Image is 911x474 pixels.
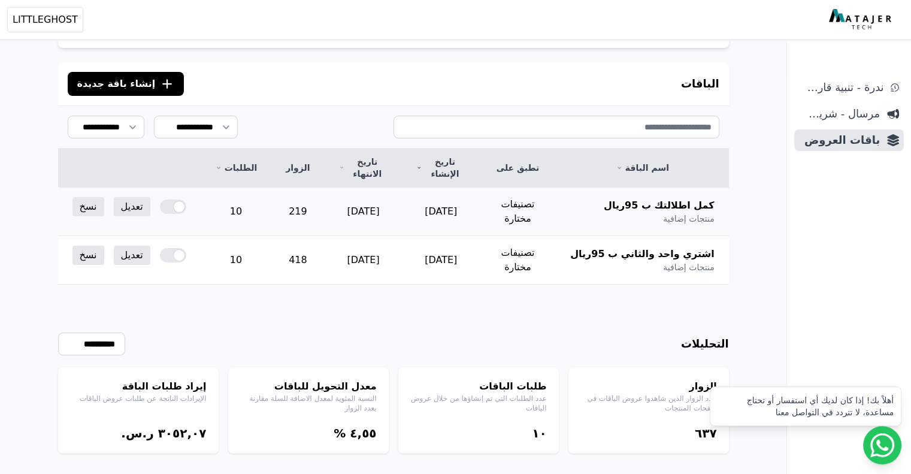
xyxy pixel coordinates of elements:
[663,213,714,225] span: منتجات إضافية
[410,425,547,442] div: ١۰
[681,336,729,352] h3: التحليلات
[7,7,83,32] button: LITTLEGHOST
[271,188,324,236] td: 219
[799,105,880,122] span: مرسال - شريط دعاية
[240,379,377,394] h4: معدل التحويل للباقات
[799,79,883,96] span: ندرة - تنبية قارب علي النفاذ
[114,197,150,216] a: تعديل
[416,156,465,180] a: تاريخ الإنشاء
[201,236,271,285] td: 10
[325,236,402,285] td: [DATE]
[271,149,324,188] th: الزوار
[402,188,479,236] td: [DATE]
[13,13,78,27] span: LITTLEGHOST
[77,77,156,91] span: إنشاء باقة جديدة
[410,379,547,394] h4: طلبات الباقات
[681,76,719,92] h3: الباقات
[410,394,547,413] p: عدد الطلبات التي تم إنشاؤها من خلال عروض الباقات
[570,247,714,261] span: اشتري واحد والثاني ب 95ريال
[829,9,894,31] img: MatajerTech Logo
[580,394,717,413] p: عدد الزوار الذين شاهدوا عروض الباقات في صفحات المنتجات
[72,197,104,216] a: نسخ
[201,188,271,236] td: 10
[68,72,184,96] button: إنشاء باقة جديدة
[158,426,207,440] bdi: ۳۰٥٢,۰٧
[215,162,257,174] a: الطلبات
[240,394,377,413] p: النسبة المئوية لمعدل الاضافة للسلة مقارنة بعدد الزوار
[604,198,715,213] span: كمل اطلالتك ب 95ريال
[663,261,714,273] span: منتجات إضافية
[70,379,207,394] h4: إيراد طلبات الباقة
[72,246,104,265] a: نسخ
[350,426,376,440] bdi: ٤,٥٥
[339,156,388,180] a: تاريخ الانتهاء
[325,188,402,236] td: [DATE]
[121,426,153,440] span: ر.س.
[271,236,324,285] td: 418
[480,188,556,236] td: تصنيفات مختارة
[570,162,714,174] a: اسم الباقة
[402,236,479,285] td: [DATE]
[334,426,346,440] span: %
[480,236,556,285] td: تصنيفات مختارة
[799,132,880,149] span: باقات العروض
[580,425,717,442] div: ٦۳٧
[480,149,556,188] th: تطبق على
[718,394,894,418] div: أهلاً بك! إذا كان لديك أي استفسار أو تحتاج مساعدة، لا تتردد في التواصل معنا
[114,246,150,265] a: تعديل
[580,379,717,394] h4: الزوار
[70,394,207,403] p: الإيرادات الناتجة عن طلبات عروض الباقات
